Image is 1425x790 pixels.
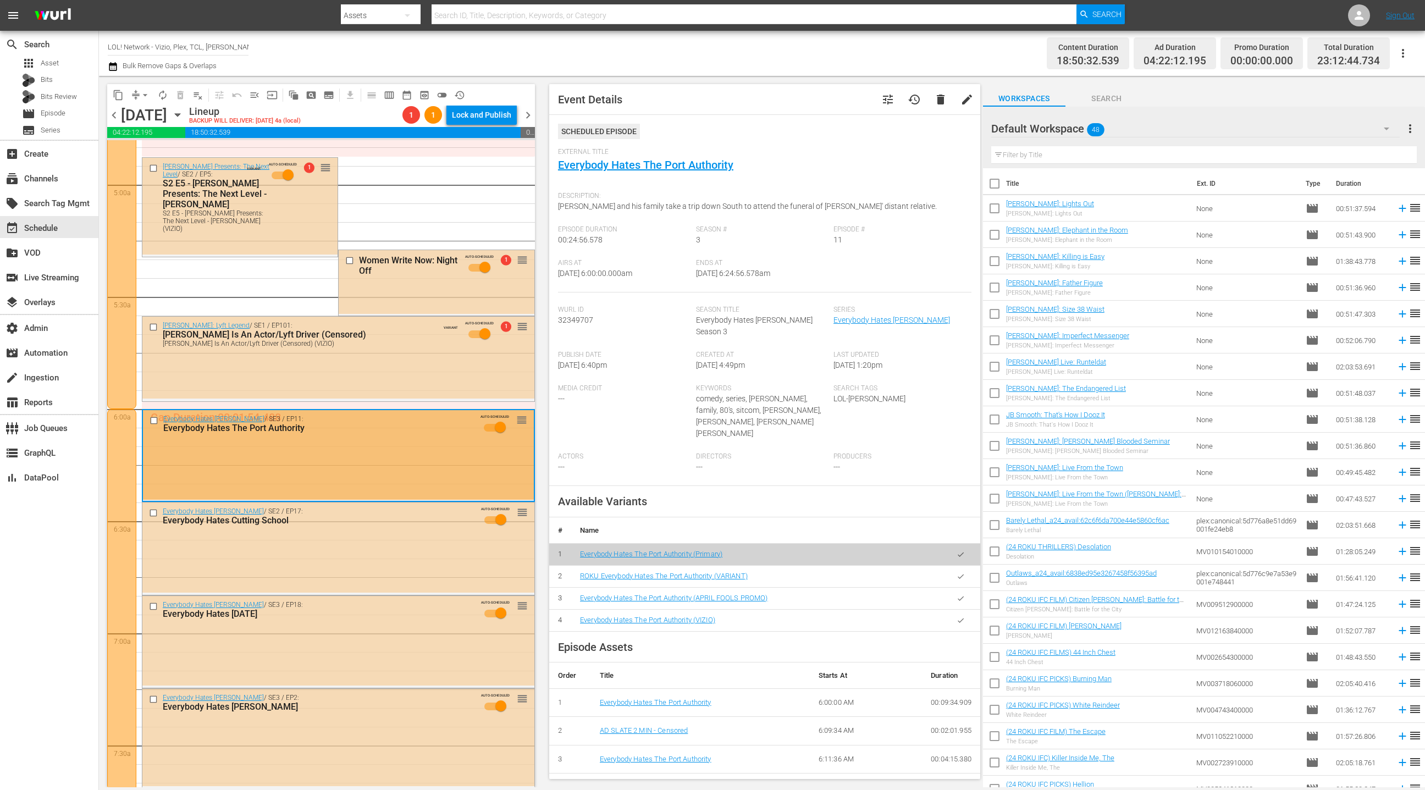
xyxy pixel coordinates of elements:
span: 3 [696,235,700,244]
span: compress [130,90,141,101]
a: Everybody Hates The Port Authority (Primary) [580,550,722,558]
div: Scheduled Episode [558,124,640,139]
span: Bits Review [41,91,77,102]
button: Search [1076,4,1125,24]
a: Everybody Hates [PERSON_NAME] [163,415,264,423]
span: Episode [1306,545,1319,558]
div: [PERSON_NAME]: Live From the Town [1006,500,1187,507]
span: Producers [833,452,966,461]
span: LOL-[PERSON_NAME] [833,394,905,403]
span: Episode [1306,466,1319,479]
span: Asset [41,58,59,69]
span: VARIANT [444,321,458,329]
span: Series [833,306,966,314]
span: [DATE] 6:00:00.000am [558,269,632,278]
div: [PERSON_NAME]: Imperfect Messenger [1006,342,1129,349]
span: --- [696,462,703,471]
div: Default Workspace [991,113,1400,144]
span: reorder [1409,333,1422,346]
td: 00:51:48.037 [1332,380,1392,406]
th: Duration [1329,168,1395,199]
span: GraphQL [5,446,19,460]
td: 1 [549,543,571,565]
a: (24 ROKU IFC PICKS) Hellion [1006,780,1094,788]
a: [PERSON_NAME]: [PERSON_NAME] Blooded Seminar [1006,437,1170,445]
span: edit [960,93,974,106]
a: (24 ROKU IFC PICKS) White Reindeer [1006,701,1120,709]
span: AUTO-SCHEDULED [465,254,494,259]
div: BACKUP WILL DELIVER: [DATE] 4a (local) [189,118,301,125]
td: None [1192,301,1301,327]
span: Series [22,124,35,137]
a: Everybody Hates [PERSON_NAME] [163,507,264,515]
span: AUTO-SCHEDULED [481,506,510,511]
div: [PERSON_NAME]: Live From the Town [1006,474,1123,481]
div: Lock and Publish [452,105,511,125]
svg: Add to Schedule [1396,493,1409,505]
span: Channels [5,172,19,185]
td: None [1192,433,1301,459]
a: Everybody Hates [PERSON_NAME] [833,316,950,324]
span: Publish Date [558,351,691,360]
a: [PERSON_NAME]: Elephant in the Room [1006,226,1128,234]
span: 18:50:32.539 [185,127,521,138]
span: External Title [558,148,966,157]
span: input [267,90,278,101]
span: Select an event to delete [172,86,189,104]
span: [DATE] 6:40pm [558,361,607,369]
a: (24 ROKU THRILLERS) Desolation [1006,543,1111,551]
span: delete [934,93,947,106]
div: [PERSON_NAME]: The Endangered List [1006,395,1126,402]
span: Revert to Primary Episode [228,86,246,104]
span: playlist_remove_outlined [192,90,203,101]
span: Event Details [558,93,622,106]
a: [PERSON_NAME]: Live From the Town ([PERSON_NAME]: Live From the Town (VARIANT)) [1006,490,1186,506]
svg: Add to Schedule [1396,545,1409,557]
td: 02:03:51.668 [1332,512,1392,538]
td: None [1192,353,1301,380]
span: Week Calendar View [380,86,398,104]
button: reorder [320,162,331,173]
span: VARIANT [247,162,261,170]
span: Bulk Remove Gaps & Overlaps [121,62,217,70]
td: plex:canonical:5d776a8e51dd69001fe24eb8 [1192,512,1301,538]
svg: Add to Schedule [1396,519,1409,531]
th: Name [571,517,941,544]
span: reorder [1409,307,1422,320]
td: None [1192,195,1301,222]
span: Customize Event [881,93,894,106]
a: [PERSON_NAME] Live: Runteldat [1006,358,1106,366]
span: reorder [1409,491,1422,505]
span: Episode [1306,518,1319,532]
span: reorder [1409,412,1422,426]
div: / SE2 / EP17: [163,507,474,526]
span: Automation [5,346,19,360]
th: Type [1299,168,1329,199]
span: 04:22:12.195 [1144,55,1206,68]
span: VOD [5,246,19,259]
span: Wurl Id [558,306,691,314]
svg: Add to Schedule [1396,229,1409,241]
svg: Add to Schedule [1396,281,1409,294]
span: Season # [696,225,829,234]
span: chevron_right [521,108,535,122]
a: [PERSON_NAME]: Live From the Town [1006,463,1123,472]
span: Admin [5,322,19,335]
a: Outlaws_a24_avail:6838ed95e3267458f56395ad [1006,569,1157,577]
span: View History [451,86,468,104]
span: reorder [1409,254,1422,267]
span: calendar_view_week_outlined [384,90,395,101]
span: history_outlined [454,90,465,101]
td: 00:49:45.482 [1332,459,1392,485]
span: auto_awesome_motion_outlined [288,90,299,101]
span: Event History [908,93,921,106]
th: Title [1006,168,1190,199]
button: reorder [517,506,528,517]
span: Available Variants [558,495,647,508]
div: Barely Lethal [1006,527,1169,534]
a: (24 ROKU IFC PICKS) Burning Man [1006,675,1112,683]
span: Day Calendar View [359,84,380,106]
span: Episode [1306,307,1319,321]
span: arrow_drop_down [140,90,151,101]
span: Search Tag Mgmt [5,197,19,210]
